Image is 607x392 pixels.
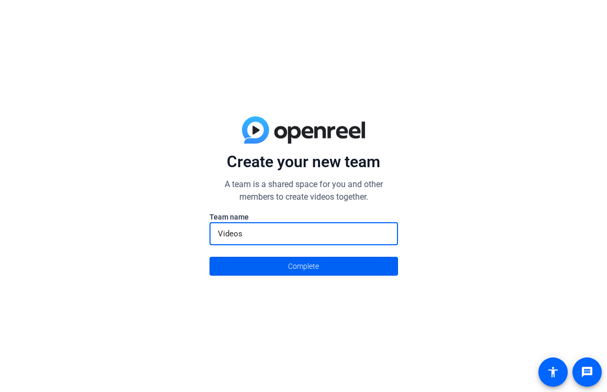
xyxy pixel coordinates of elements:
[242,116,365,144] img: blue-gradient.svg
[209,257,398,276] button: Complete
[209,152,398,172] p: Create your new team
[581,366,593,378] mat-icon: message
[547,366,559,378] mat-icon: accessibility
[288,256,319,276] span: Complete
[218,227,390,240] input: Enter here
[209,178,398,203] p: A team is a shared space for you and other members to create videos together.
[209,212,398,222] label: Team name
